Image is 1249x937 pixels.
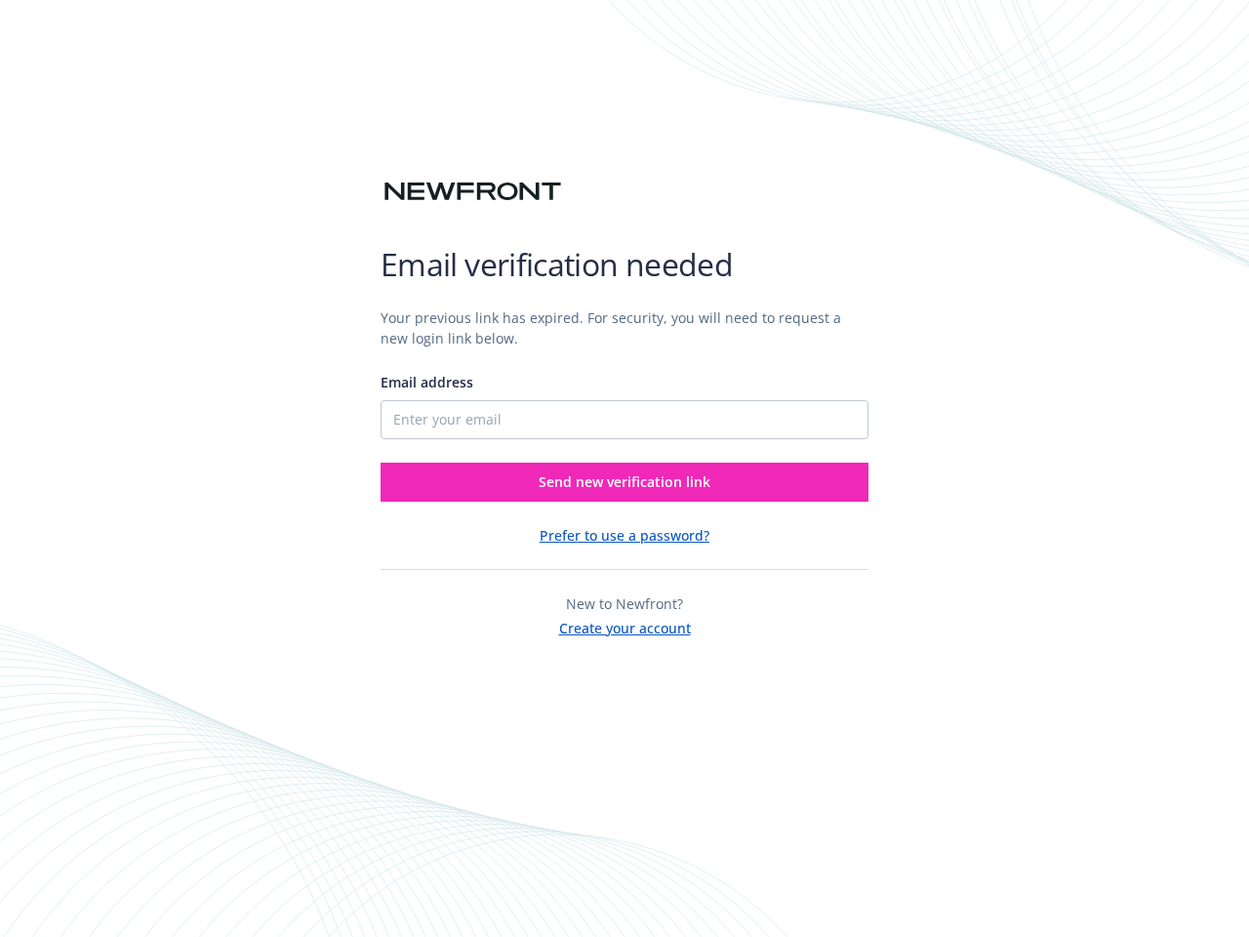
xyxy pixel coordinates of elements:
span: Send new verification link [539,472,710,491]
img: Newfront logo [381,175,565,209]
span: New to Newfront? [566,594,683,613]
h1: Email verification needed [381,245,868,284]
button: Send new verification link [381,463,868,502]
input: Enter your email [381,400,868,439]
span: Email address [381,373,473,391]
button: Prefer to use a password? [540,525,709,546]
p: Your previous link has expired. For security, you will need to request a new login link below. [381,307,868,348]
button: Create your account [559,614,691,638]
